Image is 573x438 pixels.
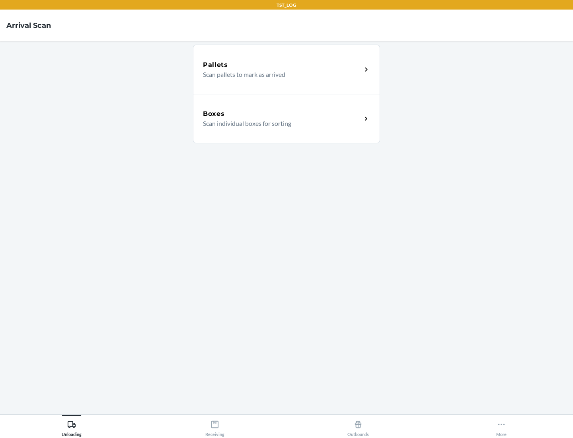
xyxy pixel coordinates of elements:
p: TST_LOG [277,2,296,9]
div: More [496,417,507,437]
button: Receiving [143,415,286,437]
p: Scan individual boxes for sorting [203,119,355,128]
p: Scan pallets to mark as arrived [203,70,355,79]
button: Outbounds [286,415,430,437]
h5: Pallets [203,60,228,70]
div: Outbounds [347,417,369,437]
div: Unloading [62,417,82,437]
h4: Arrival Scan [6,20,51,31]
a: PalletsScan pallets to mark as arrived [193,45,380,94]
h5: Boxes [203,109,225,119]
div: Receiving [205,417,224,437]
button: More [430,415,573,437]
a: BoxesScan individual boxes for sorting [193,94,380,143]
